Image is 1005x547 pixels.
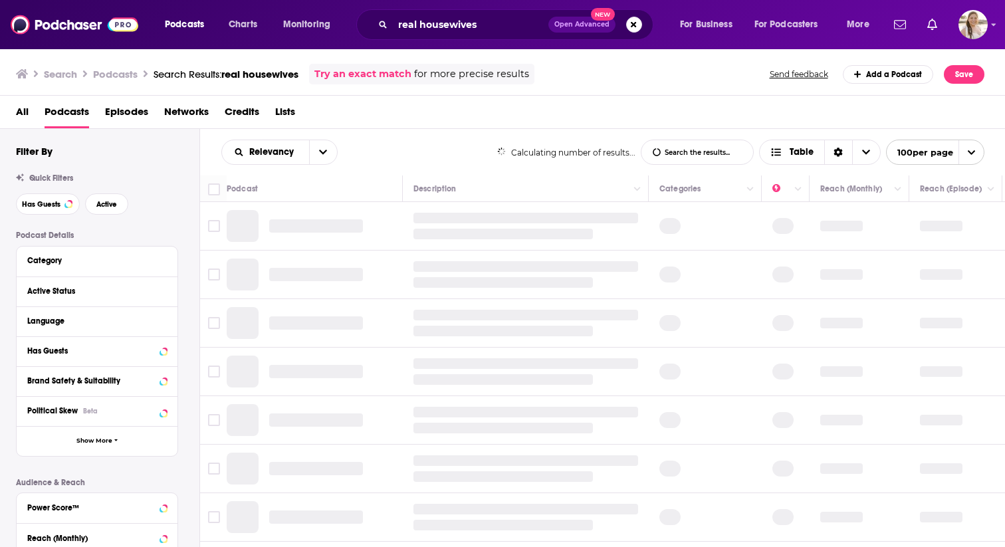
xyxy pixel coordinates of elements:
[208,366,220,378] span: Toggle select row
[314,66,411,82] a: Try an exact match
[27,402,167,419] button: Political SkewBeta
[27,503,156,512] div: Power Score™
[958,10,988,39] button: Show profile menu
[944,65,984,84] button: Save
[414,66,529,82] span: for more precise results
[208,511,220,523] span: Toggle select row
[790,148,814,157] span: Table
[222,148,309,157] button: open menu
[920,181,982,197] div: Reach (Episode)
[27,406,78,415] span: Political Skew
[83,407,98,415] div: Beta
[890,181,906,197] button: Column Actions
[29,173,73,183] span: Quick Filters
[754,15,818,34] span: For Podcasters
[154,68,298,80] a: Search Results:real housewives
[221,68,298,80] span: real housewives
[27,372,167,389] button: Brand Safety & Suitability
[27,342,167,359] button: Has Guests
[27,312,167,329] button: Language
[76,437,112,445] span: Show More
[27,286,158,296] div: Active Status
[105,101,148,128] a: Episodes
[27,346,156,356] div: Has Guests
[746,14,837,35] button: open menu
[208,414,220,426] span: Toggle select row
[548,17,615,33] button: Open AdvancedNew
[17,426,177,456] button: Show More
[16,101,29,128] a: All
[27,256,158,265] div: Category
[27,498,167,515] button: Power Score™
[369,9,666,40] div: Search podcasts, credits, & more...
[27,534,156,543] div: Reach (Monthly)
[208,269,220,280] span: Toggle select row
[27,376,156,385] div: Brand Safety & Suitability
[680,15,732,34] span: For Business
[16,145,53,158] h2: Filter By
[221,140,338,165] h2: Choose List sort
[629,181,645,197] button: Column Actions
[165,15,204,34] span: Podcasts
[275,101,295,128] a: Lists
[16,478,178,487] p: Audience & Reach
[393,14,548,35] input: Search podcasts, credits, & more...
[27,282,167,299] button: Active Status
[820,181,882,197] div: Reach (Monthly)
[958,10,988,39] span: Logged in as acquavie
[887,142,953,163] span: 100 per page
[227,181,258,197] div: Podcast
[16,231,178,240] p: Podcast Details
[283,15,330,34] span: Monitoring
[208,317,220,329] span: Toggle select row
[671,14,749,35] button: open menu
[790,181,806,197] button: Column Actions
[983,181,999,197] button: Column Actions
[27,316,158,326] div: Language
[208,463,220,475] span: Toggle select row
[96,201,117,208] span: Active
[659,181,701,197] div: Categories
[225,101,259,128] a: Credits
[16,193,80,215] button: Has Guests
[759,140,881,165] button: Choose View
[44,68,77,80] h3: Search
[922,13,943,36] a: Show notifications dropdown
[220,14,265,35] a: Charts
[93,68,138,80] h3: Podcasts
[164,101,209,128] a: Networks
[208,220,220,232] span: Toggle select row
[156,14,221,35] button: open menu
[837,14,886,35] button: open menu
[497,148,636,158] div: Calculating number of results...
[591,8,615,21] span: New
[766,68,832,80] button: Send feedback
[554,21,610,28] span: Open Advanced
[889,13,911,36] a: Show notifications dropdown
[85,193,128,215] button: Active
[742,181,758,197] button: Column Actions
[824,140,852,164] div: Sort Direction
[154,68,298,80] div: Search Results:
[309,140,337,164] button: open menu
[45,101,89,128] a: Podcasts
[274,14,348,35] button: open menu
[413,181,456,197] div: Description
[847,15,869,34] span: More
[249,148,298,157] span: Relevancy
[886,140,984,165] button: open menu
[958,10,988,39] img: User Profile
[27,529,167,546] button: Reach (Monthly)
[11,12,138,37] img: Podchaser - Follow, Share and Rate Podcasts
[772,181,791,197] div: Power Score
[22,201,60,208] span: Has Guests
[27,252,167,269] button: Category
